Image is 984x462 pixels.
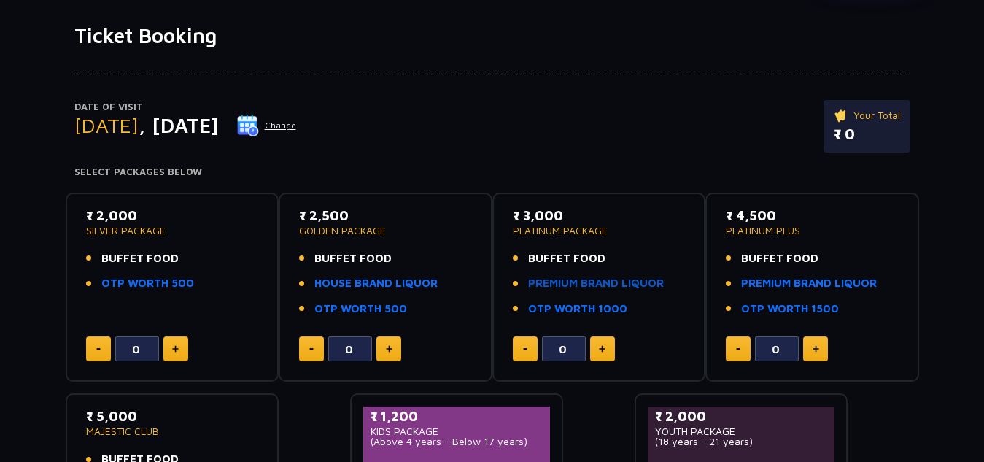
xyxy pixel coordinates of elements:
[513,226,686,236] p: PLATINUM PACKAGE
[74,100,297,115] p: Date of Visit
[655,426,828,436] p: YOUTH PACKAGE
[314,275,438,292] a: HOUSE BRAND LIQUOR
[172,345,179,353] img: plus
[86,407,259,426] p: ₹ 5,000
[599,345,605,353] img: plus
[655,436,828,447] p: (18 years - 21 years)
[834,107,900,123] p: Your Total
[299,206,472,226] p: ₹ 2,500
[513,206,686,226] p: ₹ 3,000
[528,250,605,267] span: BUFFET FOOD
[736,348,740,350] img: minus
[741,275,877,292] a: PREMIUM BRAND LIQUOR
[834,123,900,145] p: ₹ 0
[86,226,259,236] p: SILVER PACKAGE
[371,407,543,426] p: ₹ 1,200
[371,426,543,436] p: KIDS PACKAGE
[386,345,392,353] img: plus
[371,436,543,447] p: (Above 4 years - Below 17 years)
[726,206,899,226] p: ₹ 4,500
[528,275,664,292] a: PREMIUM BRAND LIQUOR
[309,348,314,350] img: minus
[236,114,297,137] button: Change
[74,113,139,137] span: [DATE]
[86,206,259,226] p: ₹ 2,000
[741,250,818,267] span: BUFFET FOOD
[726,226,899,236] p: PLATINUM PLUS
[74,23,910,48] h1: Ticket Booking
[101,250,179,267] span: BUFFET FOOD
[523,348,527,350] img: minus
[834,107,849,123] img: ticket
[655,407,828,426] p: ₹ 2,000
[741,301,839,317] a: OTP WORTH 1500
[528,301,627,317] a: OTP WORTH 1000
[101,275,194,292] a: OTP WORTH 500
[314,250,392,267] span: BUFFET FOOD
[96,348,101,350] img: minus
[299,226,472,236] p: GOLDEN PACKAGE
[314,301,407,317] a: OTP WORTH 500
[86,426,259,436] p: MAJESTIC CLUB
[813,345,819,353] img: plus
[74,166,910,178] h4: Select Packages Below
[139,113,219,137] span: , [DATE]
